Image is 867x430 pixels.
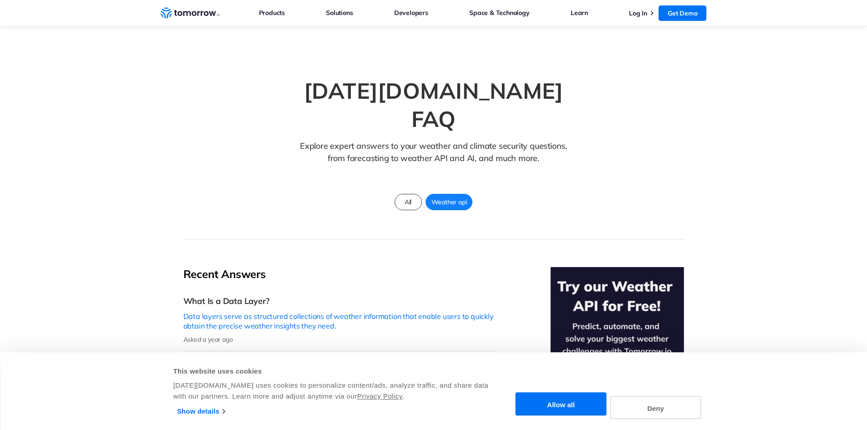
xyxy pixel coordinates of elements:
a: What Is Weather Data?Weather data plays a key role in influencing decisions made in various indus... [183,351,496,414]
h1: [DATE][DOMAIN_NAME] FAQ [279,76,588,133]
span: All [399,196,417,208]
a: Products [259,7,285,19]
a: Learn [571,7,588,19]
p: Explore expert answers to your weather and climate security questions, from forecasting to weathe... [296,140,571,178]
a: Home link [161,6,220,20]
button: Allow all [516,393,607,416]
h3: What Is a Data Layer? [183,296,496,306]
h2: Recent Answers [183,267,496,281]
div: [DATE][DOMAIN_NAME] uses cookies to personalize content/ads, analyze traffic, and share data with... [173,380,490,402]
button: Deny [610,396,701,419]
a: Privacy Policy [357,392,403,400]
a: What Is a Data Layer?Data layers serve as structured collections of weather information that enab... [183,288,496,351]
a: Developers [394,7,428,19]
a: Log In [629,9,647,17]
a: Weather api [426,194,473,210]
a: Get Demo [659,5,706,21]
p: Asked a year ago [183,335,496,344]
div: This website uses cookies [173,366,490,377]
a: Space & Technology [469,7,529,19]
span: Weather api [426,196,472,208]
p: Data layers serve as structured collections of weather information that enable users to quickly o... [183,312,496,331]
a: Show details [177,405,225,418]
a: Solutions [326,7,353,19]
a: All [395,194,422,210]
